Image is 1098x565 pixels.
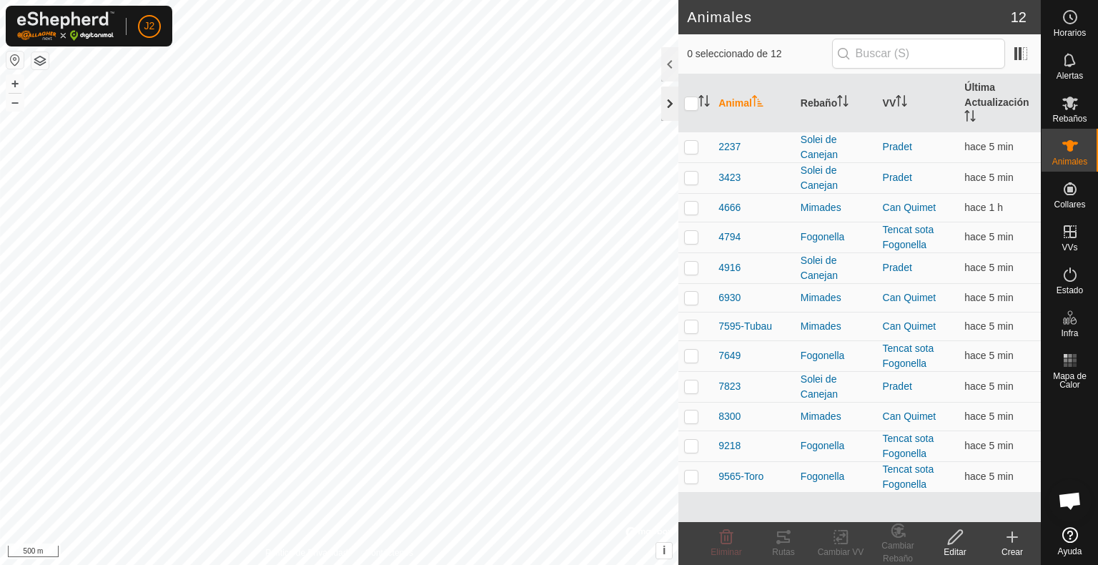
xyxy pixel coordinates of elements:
span: J2 [144,19,155,34]
span: Infra [1061,329,1078,338]
span: 4916 [718,260,741,275]
a: Can Quimet [883,320,936,332]
span: 9565-Toro [718,469,763,484]
th: Animal [713,74,795,132]
span: Mapa de Calor [1045,372,1094,389]
a: Can Quimet [883,292,936,303]
a: Tencat sota Fogonella [883,463,934,490]
span: Eliminar [711,547,741,557]
span: 6 sept 2025, 11:01 [964,262,1013,273]
span: Collares [1054,200,1085,209]
div: Fogonella [801,348,871,363]
a: Tencat sota Fogonella [883,433,934,459]
a: Tencat sota Fogonella [883,343,934,369]
span: Ayuda [1058,547,1082,556]
div: Rutas [755,546,812,559]
button: i [656,543,672,559]
span: Horarios [1054,29,1086,37]
div: Mimades [801,200,871,215]
div: Fogonella [801,469,871,484]
span: 6 sept 2025, 11:01 [964,141,1013,152]
span: 6 sept 2025, 11:01 [964,172,1013,183]
p-sorticon: Activar para ordenar [896,97,907,109]
span: i [663,544,666,556]
span: Animales [1052,157,1087,166]
div: Fogonella [801,438,871,453]
div: Fogonella [801,230,871,245]
span: Alertas [1057,72,1083,80]
a: Pradet [883,262,912,273]
p-sorticon: Activar para ordenar [837,97,849,109]
h2: Animales [687,9,1011,26]
span: 7649 [718,348,741,363]
span: Rebaños [1052,114,1087,123]
span: 6 sept 2025, 11:01 [964,320,1013,332]
div: Mimades [801,409,871,424]
div: Cambiar VV [812,546,869,559]
img: Logo Gallagher [17,11,114,41]
span: 7595-Tubau [718,319,772,334]
a: Política de Privacidad [265,546,347,559]
a: Chat abierto [1049,479,1092,522]
a: Can Quimet [883,202,936,213]
span: 6 sept 2025, 11:01 [964,231,1013,242]
span: 6 sept 2025, 11:01 [964,380,1013,392]
p-sorticon: Activar para ordenar [698,97,710,109]
button: + [6,75,24,92]
a: Pradet [883,172,912,183]
span: 6 sept 2025, 11:01 [964,350,1013,361]
span: 7823 [718,379,741,394]
div: Solei de Canejan [801,253,871,283]
span: 6930 [718,290,741,305]
span: 3423 [718,170,741,185]
div: Solei de Canejan [801,372,871,402]
span: 8300 [718,409,741,424]
a: Contáctenos [365,546,413,559]
div: Mimades [801,319,871,334]
a: Pradet [883,141,912,152]
span: 0 seleccionado de 12 [687,46,831,62]
th: Última Actualización [959,74,1041,132]
p-sorticon: Activar para ordenar [752,97,763,109]
span: 4794 [718,230,741,245]
div: Solei de Canejan [801,132,871,162]
span: 6 sept 2025, 10:01 [964,202,1003,213]
span: 6 sept 2025, 11:01 [964,411,1013,422]
a: Can Quimet [883,411,936,422]
span: 9218 [718,438,741,453]
div: Crear [984,546,1041,559]
th: Rebaño [795,74,877,132]
div: Mimades [801,290,871,305]
p-sorticon: Activar para ordenar [964,112,976,124]
span: 6 sept 2025, 11:01 [964,292,1013,303]
input: Buscar (S) [832,39,1005,69]
a: Ayuda [1042,521,1098,561]
button: – [6,94,24,111]
div: Cambiar Rebaño [869,539,926,565]
a: Tencat sota Fogonella [883,224,934,250]
span: 2237 [718,139,741,154]
button: Restablecer Mapa [6,51,24,69]
span: Estado [1057,286,1083,295]
div: Solei de Canejan [801,163,871,193]
div: Editar [926,546,984,559]
span: 6 sept 2025, 11:01 [964,440,1013,451]
a: Pradet [883,380,912,392]
th: VV [877,74,959,132]
span: 4666 [718,200,741,215]
span: 12 [1011,6,1027,28]
span: 6 sept 2025, 11:01 [964,471,1013,482]
button: Capas del Mapa [31,52,49,69]
span: VVs [1062,243,1077,252]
